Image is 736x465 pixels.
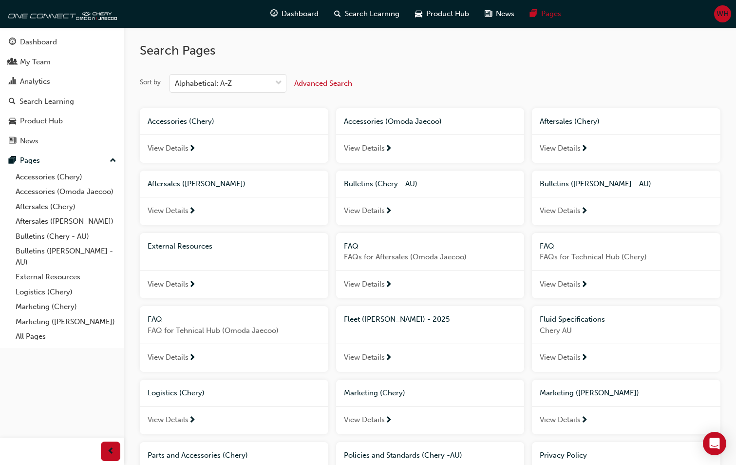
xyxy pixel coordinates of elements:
span: next-icon [581,281,588,290]
span: View Details [148,143,189,154]
span: View Details [540,143,581,154]
button: WH [714,5,731,22]
span: Product Hub [426,8,469,19]
span: news-icon [485,8,492,20]
span: up-icon [110,155,116,167]
span: prev-icon [107,446,114,458]
span: car-icon [9,117,16,126]
span: Fluid Specifications [540,315,605,324]
a: FAQFAQs for Aftersales (Omoda Jaecoo)View Details [336,233,525,299]
span: View Details [540,279,581,290]
button: Advanced Search [294,74,352,93]
span: Logistics (Chery) [148,388,205,397]
div: Search Learning [19,96,74,107]
a: My Team [4,53,120,71]
span: Accessories (Omoda Jaecoo) [344,117,442,126]
span: guage-icon [270,8,278,20]
a: Aftersales ([PERSON_NAME])View Details [140,171,328,225]
a: Dashboard [4,33,120,51]
span: Fleet ([PERSON_NAME]) - 2025 [344,315,450,324]
a: Logistics (Chery)View Details [140,380,328,434]
span: next-icon [385,281,392,290]
span: View Details [540,352,581,363]
span: Marketing (Chery) [344,388,405,397]
button: Pages [4,152,120,170]
span: chart-icon [9,77,16,86]
span: next-icon [385,145,392,154]
span: Parts and Accessories (Chery) [148,451,248,460]
div: Pages [20,155,40,166]
a: Accessories (Chery)View Details [140,108,328,163]
span: Privacy Policy [540,451,587,460]
a: guage-iconDashboard [263,4,326,24]
a: Marketing ([PERSON_NAME])View Details [532,380,720,434]
span: View Details [344,143,385,154]
div: Sort by [140,77,161,87]
span: next-icon [189,207,196,216]
a: Aftersales (Chery) [12,199,120,214]
span: View Details [344,205,385,216]
a: pages-iconPages [522,4,569,24]
a: Product Hub [4,112,120,130]
span: Search Learning [345,8,399,19]
a: Analytics [4,73,120,91]
span: View Details [540,414,581,426]
a: Accessories (Omoda Jaecoo) [12,184,120,199]
span: guage-icon [9,38,16,47]
span: down-icon [275,77,282,90]
a: Search Learning [4,93,120,111]
span: next-icon [581,145,588,154]
span: FAQ [540,242,554,251]
img: oneconnect [5,4,117,23]
span: next-icon [385,354,392,363]
a: Bulletins (Chery - AU) [12,229,120,244]
span: Policies and Standards (Chery -AU) [344,451,462,460]
span: Bulletins (Chery - AU) [344,179,417,188]
span: FAQ for Tehnical Hub (Omoda Jaecoo) [148,325,321,336]
a: All Pages [12,329,120,344]
div: Analytics [20,76,50,87]
span: Accessories (Chery) [148,117,214,126]
a: news-iconNews [477,4,522,24]
div: Open Intercom Messenger [703,432,726,455]
span: FAQ [344,242,359,251]
a: Bulletins ([PERSON_NAME] - AU) [12,244,120,270]
span: next-icon [189,416,196,425]
span: news-icon [9,137,16,146]
span: View Details [148,205,189,216]
button: DashboardMy TeamAnalyticsSearch LearningProduct HubNews [4,31,120,152]
span: Dashboard [282,8,319,19]
a: Accessories (Chery) [12,170,120,185]
a: Logistics (Chery) [12,285,120,300]
a: External ResourcesView Details [140,233,328,299]
div: My Team [20,57,51,68]
span: View Details [344,279,385,290]
span: View Details [344,352,385,363]
span: next-icon [189,354,196,363]
span: Aftersales (Chery) [540,117,600,126]
span: people-icon [9,58,16,67]
span: pages-icon [530,8,537,20]
a: search-iconSearch Learning [326,4,407,24]
span: next-icon [581,416,588,425]
span: search-icon [9,97,16,106]
div: Product Hub [20,116,63,127]
a: Aftersales ([PERSON_NAME]) [12,214,120,229]
a: Accessories (Omoda Jaecoo)View Details [336,108,525,163]
a: FAQFAQ for Tehnical Hub (Omoda Jaecoo)View Details [140,306,328,372]
div: News [20,136,38,147]
div: Dashboard [20,37,57,48]
h2: Search Pages [140,43,720,58]
a: car-iconProduct Hub [407,4,477,24]
span: FAQs for Technical Hub (Chery) [540,252,713,263]
span: View Details [148,352,189,363]
span: next-icon [385,207,392,216]
span: next-icon [385,416,392,425]
span: Aftersales ([PERSON_NAME]) [148,179,245,188]
span: car-icon [415,8,422,20]
span: View Details [344,414,385,426]
a: Aftersales (Chery)View Details [532,108,720,163]
span: next-icon [581,354,588,363]
span: Chery AU [540,325,713,336]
